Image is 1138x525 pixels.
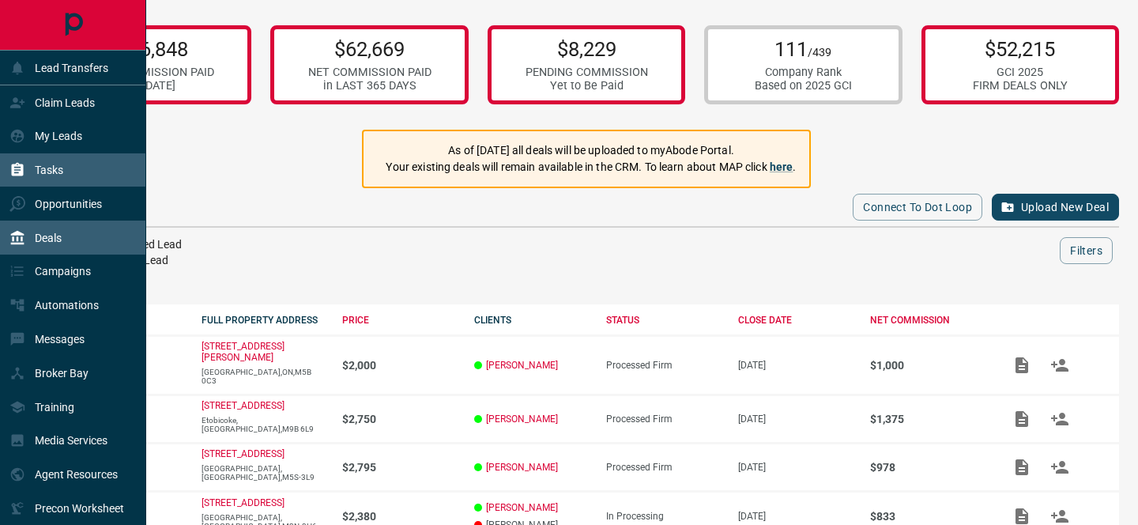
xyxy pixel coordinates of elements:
[202,341,284,363] a: [STREET_ADDRESS][PERSON_NAME]
[606,462,722,473] div: Processed Firm
[308,79,431,93] div: in LAST 365 DAYS
[202,400,284,411] a: [STREET_ADDRESS]
[853,194,982,221] button: Connect to Dot Loop
[1041,461,1079,472] span: Match Clients
[342,359,458,372] p: $2,000
[808,46,831,59] span: /439
[342,461,458,474] p: $2,795
[386,142,796,159] p: As of [DATE] all deals will be uploaded to myAbode Portal.
[526,37,648,61] p: $8,229
[91,66,214,79] div: NET COMMISSION PAID
[755,66,852,79] div: Company Rank
[526,79,648,93] div: Yet to Be Paid
[738,315,854,326] div: CLOSE DATE
[870,461,986,474] p: $978
[486,502,558,513] a: [PERSON_NAME]
[992,194,1119,221] button: Upload New Deal
[1041,413,1079,424] span: Match Clients
[870,315,986,326] div: NET COMMISSION
[308,66,431,79] div: NET COMMISSION PAID
[973,79,1068,93] div: FIRM DEALS ONLY
[606,360,722,371] div: Processed Firm
[486,462,558,473] a: [PERSON_NAME]
[1003,461,1041,472] span: Add / View Documents
[91,37,214,61] p: $36,848
[870,510,986,523] p: $833
[870,359,986,372] p: $1,000
[738,360,854,371] p: [DATE]
[973,66,1068,79] div: GCI 2025
[486,414,558,425] a: [PERSON_NAME]
[755,79,852,93] div: Based on 2025 GCI
[1003,413,1041,424] span: Add / View Documents
[342,510,458,523] p: $2,380
[342,315,458,326] div: PRICE
[202,368,326,385] p: [GEOGRAPHIC_DATA],ON,M5B 0C3
[342,413,458,425] p: $2,750
[1003,510,1041,521] span: Add / View Documents
[1041,359,1079,370] span: Match Clients
[770,161,793,173] a: here
[738,511,854,522] p: [DATE]
[474,315,590,326] div: CLIENTS
[606,511,722,522] div: In Processing
[202,464,326,482] p: [GEOGRAPHIC_DATA],[GEOGRAPHIC_DATA],M5S-3L9
[1041,510,1079,521] span: Match Clients
[202,448,284,459] a: [STREET_ADDRESS]
[91,79,214,93] div: in [DATE]
[526,66,648,79] div: PENDING COMMISSION
[202,416,326,433] p: Etobicoke,[GEOGRAPHIC_DATA],M9B 6L9
[1003,359,1041,370] span: Add / View Documents
[308,37,431,61] p: $62,669
[202,497,284,508] a: [STREET_ADDRESS]
[1060,237,1113,264] button: Filters
[738,414,854,425] p: [DATE]
[870,413,986,425] p: $1,375
[486,360,558,371] a: [PERSON_NAME]
[202,315,326,326] div: FULL PROPERTY ADDRESS
[755,37,852,61] p: 111
[386,159,796,176] p: Your existing deals will remain available in the CRM. To learn about MAP click .
[738,462,854,473] p: [DATE]
[973,37,1068,61] p: $52,215
[606,414,722,425] div: Processed Firm
[606,315,722,326] div: STATUS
